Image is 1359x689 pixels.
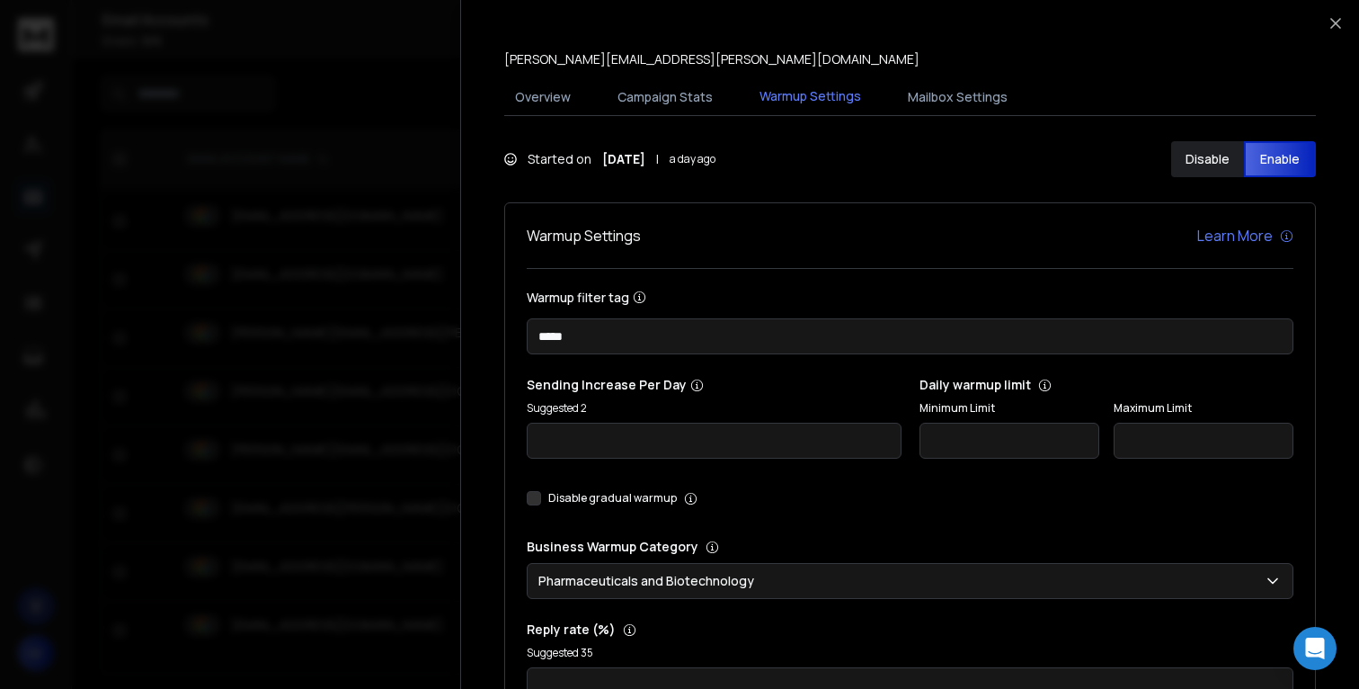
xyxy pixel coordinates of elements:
[602,150,645,168] strong: [DATE]
[504,50,919,68] p: [PERSON_NAME][EMAIL_ADDRESS][PERSON_NAME][DOMAIN_NAME]
[527,538,1293,556] p: Business Warmup Category
[527,291,1293,304] label: Warmup filter tag
[1244,141,1317,177] button: Enable
[538,572,761,590] p: Pharmaceuticals and Biotechnology
[749,76,872,118] button: Warmup Settings
[1171,141,1244,177] button: Disable
[504,77,582,117] button: Overview
[1293,627,1337,670] div: Open Intercom Messenger
[1171,141,1316,177] button: DisableEnable
[504,150,715,168] div: Started on
[527,621,1293,639] p: Reply rate (%)
[919,376,1294,394] p: Daily warmup limit
[527,646,1293,660] p: Suggested 35
[1114,401,1293,416] label: Maximum Limit
[919,401,1099,416] label: Minimum Limit
[670,152,715,166] span: a day ago
[527,376,902,394] p: Sending Increase Per Day
[1197,225,1293,246] a: Learn More
[527,225,641,246] h1: Warmup Settings
[897,77,1018,117] button: Mailbox Settings
[656,150,659,168] span: |
[548,491,677,506] label: Disable gradual warmup
[527,401,902,416] p: Suggested 2
[607,77,724,117] button: Campaign Stats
